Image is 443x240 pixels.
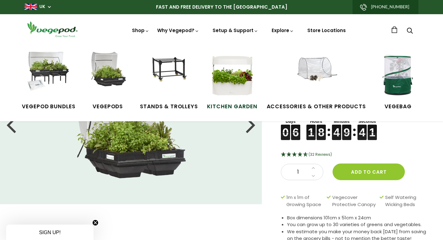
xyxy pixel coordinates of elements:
span: SIGN UP! [39,230,61,235]
span: Vegepods [85,103,131,111]
img: VegeBag [375,52,421,98]
span: Vegepod Bundles [22,103,75,111]
a: Kitchen Garden [207,52,257,110]
span: Self Watering Wicking Beds [385,194,425,208]
span: 1 [287,168,308,176]
a: Stands & Trolleys [140,52,198,110]
span: Kitchen Garden [207,103,257,111]
span: Vegecover Protective Canopy [332,194,377,208]
span: Accessories & Other Products [267,103,366,111]
div: SIGN UP!Close teaser [6,225,94,240]
img: Stands & Trolleys [146,52,192,98]
a: Explore [272,27,294,34]
span: 4.66 Stars - 32 Reviews [309,152,332,157]
figure: 6 [291,125,300,132]
img: Vegepod [25,20,80,38]
div: Sale ends in [281,111,428,140]
figure: 9 [342,125,351,132]
figure: 4 [332,125,341,132]
div: 4.66 Stars - 32 Reviews [281,151,428,159]
button: Close teaser [92,220,98,226]
figure: 1 [306,125,316,132]
span: Stands & Trolleys [140,103,198,111]
img: Kitchen Garden [209,52,255,98]
a: Vegepod Bundles [22,52,75,110]
a: Increase quantity by 1 [310,164,317,172]
a: VegeBag [375,52,421,110]
img: Vegepod Bundles [26,52,72,98]
img: gb_large.png [25,4,37,10]
a: Why Vegepod? [157,27,199,34]
figure: 4 [357,125,367,132]
figure: 0 [281,125,290,132]
img: Medium Raised Garden Bed with Canopy [76,70,186,178]
a: Vegepods [85,52,131,110]
a: Shop [132,27,149,51]
li: You can grow up to 30 varieties of greens and vegetables. [287,221,428,228]
a: Accessories & Other Products [267,52,366,110]
img: Raised Garden Kits [85,52,131,98]
a: Store Locations [307,27,346,34]
button: Add to cart [333,163,405,180]
figure: 8 [317,125,326,132]
a: Setup & Support [213,27,258,34]
a: Decrease quantity by 1 [310,172,317,180]
span: 1m x 1m of Growing Space [286,194,324,208]
a: UK [39,4,45,10]
img: Accessories & Other Products [293,52,339,98]
a: Search [407,28,413,35]
span: VegeBag [375,103,421,111]
li: Box dimensions 101cm x 51cm x 24cm [287,214,428,221]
